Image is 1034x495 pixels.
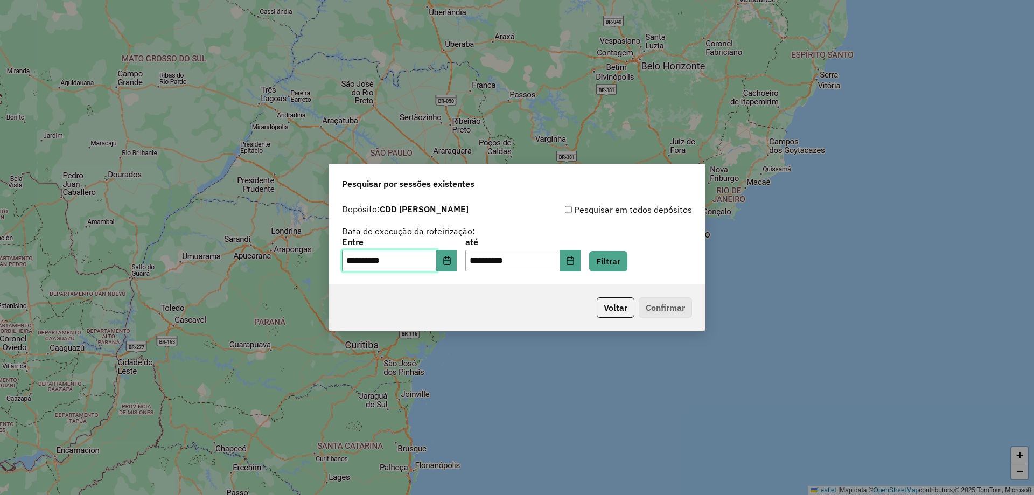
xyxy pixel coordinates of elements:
label: até [465,235,580,248]
button: Voltar [597,297,634,318]
label: Data de execução da roteirização: [342,225,475,238]
button: Choose Date [437,250,457,271]
label: Entre [342,235,457,248]
span: Pesquisar por sessões existentes [342,177,474,190]
div: Pesquisar em todos depósitos [517,203,692,216]
strong: CDD [PERSON_NAME] [380,204,469,214]
button: Choose Date [560,250,581,271]
button: Filtrar [589,251,627,271]
label: Depósito: [342,203,469,215]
